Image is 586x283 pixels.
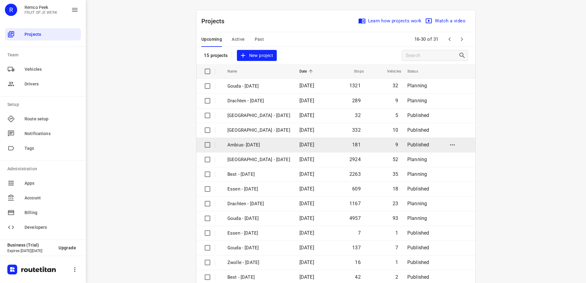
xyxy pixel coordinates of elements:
[255,36,264,43] span: Past
[406,51,459,60] input: Search projects
[407,171,427,177] span: Planning
[407,259,429,265] span: Published
[393,215,398,221] span: 93
[299,201,314,206] span: [DATE]
[25,224,78,231] span: Developers
[407,157,427,162] span: Planning
[393,83,398,89] span: 32
[349,83,361,89] span: 1321
[227,215,290,222] p: Gouda - Monday
[299,259,314,265] span: [DATE]
[25,130,78,137] span: Notifications
[393,171,398,177] span: 35
[407,98,427,104] span: Planning
[407,68,426,75] span: Status
[7,243,54,247] p: Business (Trial)
[299,215,314,221] span: [DATE]
[227,112,290,119] p: Gemeente Rotterdam - Monday
[54,242,81,253] button: Upgrade
[5,4,17,16] div: R
[227,259,290,266] p: Zwolle - Friday
[299,186,314,192] span: [DATE]
[5,63,81,75] div: Vehicles
[299,68,315,75] span: Date
[201,36,222,43] span: Upcoming
[25,195,78,201] span: Account
[59,245,76,250] span: Upgrade
[5,206,81,219] div: Billing
[227,141,290,149] p: Ambius- Monday
[393,201,398,206] span: 23
[352,127,361,133] span: 332
[227,244,290,251] p: Gouda - Friday
[227,230,290,237] p: Essen - Friday
[346,68,364,75] span: Stops
[299,157,314,162] span: [DATE]
[7,52,81,58] p: Team
[299,127,314,133] span: [DATE]
[407,83,427,89] span: Planning
[227,83,290,90] p: Gouda - Tuesday
[443,33,456,45] span: Previous Page
[407,230,429,236] span: Published
[395,98,398,104] span: 9
[349,215,361,221] span: 4957
[25,31,78,38] span: Projects
[7,101,81,108] p: Setup
[407,142,429,148] span: Published
[227,68,245,75] span: Name
[352,98,361,104] span: 289
[355,274,360,280] span: 42
[5,221,81,233] div: Developers
[25,180,78,187] span: Apps
[227,97,290,104] p: Drachten - Tuesday
[349,171,361,177] span: 2263
[5,127,81,140] div: Notifications
[299,142,314,148] span: [DATE]
[201,17,230,26] p: Projects
[25,10,57,15] p: FRUIT OP JE WERK
[395,112,398,118] span: 5
[5,142,81,154] div: Tags
[227,171,290,178] p: Best - Monday
[355,112,360,118] span: 32
[299,98,314,104] span: [DATE]
[352,245,361,251] span: 137
[5,177,81,189] div: Apps
[7,166,81,172] p: Administration
[299,171,314,177] span: [DATE]
[395,142,398,148] span: 9
[379,68,401,75] span: Vehicles
[5,192,81,204] div: Account
[7,249,54,253] p: Expires [DATE][DATE]
[237,50,277,61] button: New project
[5,28,81,40] div: Projects
[393,127,398,133] span: 10
[299,112,314,118] span: [DATE]
[407,201,427,206] span: Planning
[395,245,398,251] span: 7
[241,52,273,59] span: New project
[227,200,290,207] p: Drachten - Monday
[25,5,57,10] p: Remco Peek
[355,259,360,265] span: 16
[358,230,361,236] span: 7
[5,78,81,90] div: Drivers
[204,53,228,58] p: 15 projects
[5,113,81,125] div: Route setup
[25,116,78,122] span: Route setup
[227,127,290,134] p: Antwerpen - Monday
[25,66,78,73] span: Vehicles
[393,186,398,192] span: 18
[299,230,314,236] span: [DATE]
[407,127,429,133] span: Published
[349,157,361,162] span: 2924
[412,33,441,46] span: 16-30 of 31
[352,186,361,192] span: 609
[232,36,245,43] span: Active
[456,33,468,45] span: Next Page
[227,186,290,193] p: Essen - Monday
[407,112,429,118] span: Published
[407,186,429,192] span: Published
[25,81,78,87] span: Drivers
